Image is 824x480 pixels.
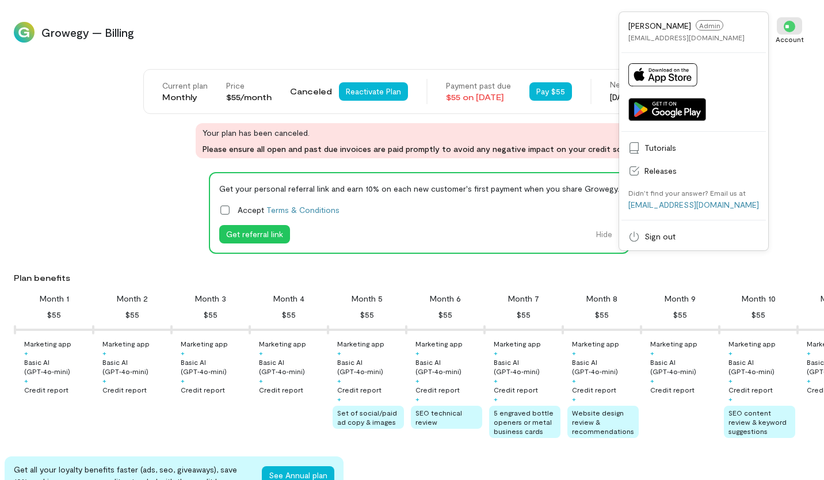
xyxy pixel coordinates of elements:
[446,92,511,103] div: $55 on [DATE]
[259,348,263,357] div: +
[494,376,498,385] div: +
[181,385,225,394] div: Credit report
[102,348,106,357] div: +
[628,188,746,197] div: Didn’t find your answer? Email us at
[415,348,419,357] div: +
[494,348,498,357] div: +
[204,308,218,322] div: $55
[644,142,759,154] span: Tutorials
[181,376,185,385] div: +
[650,339,697,348] div: Marketing app
[728,409,787,435] span: SEO content review & keyword suggestions
[259,385,303,394] div: Credit report
[572,409,634,435] span: Website design review & recommendations
[24,385,68,394] div: Credit report
[628,21,691,31] span: [PERSON_NAME]
[337,357,404,376] div: Basic AI (GPT‑4o‑mini)
[696,20,723,31] span: Admin
[24,348,28,357] div: +
[24,376,28,385] div: +
[572,385,616,394] div: Credit report
[266,205,339,215] a: Terms & Conditions
[195,293,226,304] div: Month 3
[181,348,185,357] div: +
[494,357,560,376] div: Basic AI (GPT‑4o‑mini)
[352,293,383,304] div: Month 5
[650,376,654,385] div: +
[337,339,384,348] div: Marketing app
[290,86,332,97] span: Canceled
[728,348,733,357] div: +
[572,357,639,376] div: Basic AI (GPT‑4o‑mini)
[650,385,695,394] div: Credit report
[665,293,696,304] div: Month 9
[273,293,304,304] div: Month 4
[650,348,654,357] div: +
[529,82,572,101] button: Pay $55
[162,80,208,92] div: Current plan
[181,339,228,348] div: Marketing app
[742,293,776,304] div: Month 10
[337,385,382,394] div: Credit report
[360,308,374,322] div: $55
[628,33,745,42] div: [EMAIL_ADDRESS][DOMAIN_NAME]
[238,204,339,216] span: Accept
[40,293,69,304] div: Month 1
[494,339,541,348] div: Marketing app
[259,357,326,376] div: Basic AI (GPT‑4o‑mini)
[628,98,706,121] img: Get it on Google Play
[102,376,106,385] div: +
[628,63,697,86] img: Download on App Store
[226,80,272,92] div: Price
[415,409,462,426] span: SEO technical review
[610,79,676,90] div: Next credit report
[181,357,247,376] div: Basic AI (GPT‑4o‑mini)
[728,394,733,403] div: +
[776,35,804,44] div: Account
[415,357,482,376] div: Basic AI (GPT‑4o‑mini)
[282,308,296,322] div: $55
[586,293,617,304] div: Month 8
[47,308,61,322] div: $55
[610,90,676,104] div: [DATE]
[162,92,208,103] div: Monthly
[337,376,341,385] div: +
[572,348,576,357] div: +
[415,394,419,403] div: +
[621,159,766,182] a: Releases
[494,409,554,435] span: 5 engraved bottle openers or metal business cards
[728,357,795,376] div: Basic AI (GPT‑4o‑mini)
[595,308,609,322] div: $55
[572,376,576,385] div: +
[751,308,765,322] div: $55
[415,339,463,348] div: Marketing app
[415,376,419,385] div: +
[572,394,576,403] div: +
[589,225,619,243] button: Hide
[117,293,148,304] div: Month 2
[728,376,733,385] div: +
[644,165,759,177] span: Releases
[621,225,766,248] a: Sign out
[24,357,91,376] div: Basic AI (GPT‑4o‑mini)
[415,385,460,394] div: Credit report
[728,385,773,394] div: Credit report
[494,394,498,403] div: +
[226,92,272,103] div: $55/month
[203,143,636,155] span: Please ensure all open and past due invoices are paid promptly to avoid any negative impact on yo...
[339,82,408,101] button: Reactivate Plan
[430,293,461,304] div: Month 6
[650,357,717,376] div: Basic AI (GPT‑4o‑mini)
[259,376,263,385] div: +
[621,136,766,159] a: Tutorials
[728,339,776,348] div: Marketing app
[628,200,759,209] a: [EMAIL_ADDRESS][DOMAIN_NAME]
[219,225,290,243] button: Get referral link
[125,308,139,322] div: $55
[259,339,306,348] div: Marketing app
[438,308,452,322] div: $55
[41,24,762,40] span: Growegy — Billing
[102,339,150,348] div: Marketing app
[446,80,511,92] div: Payment past due
[337,348,341,357] div: +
